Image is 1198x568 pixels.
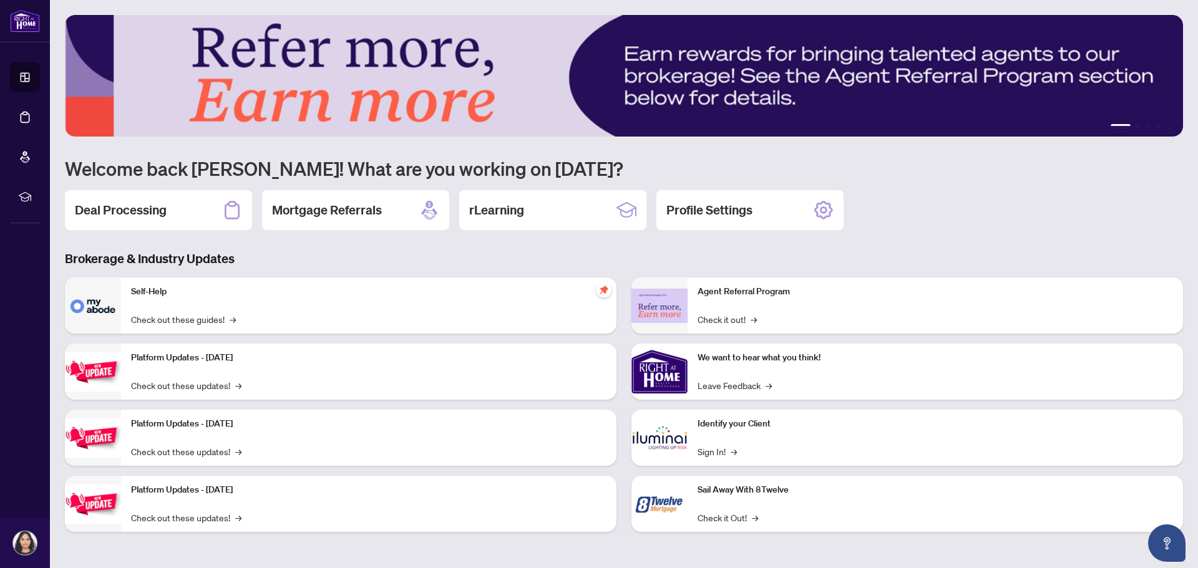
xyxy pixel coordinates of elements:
a: Check out these updates!→ [131,511,241,524]
h2: Profile Settings [666,201,752,219]
h1: Welcome back [PERSON_NAME]! What are you working on [DATE]? [65,156,1183,180]
img: Platform Updates - July 8, 2025 [65,418,121,458]
p: Identify your Client [698,417,1173,431]
span: → [230,312,236,326]
img: Agent Referral Program [631,289,688,323]
h2: Mortgage Referrals [272,201,382,219]
img: logo [10,9,40,32]
img: Platform Updates - June 23, 2025 [65,484,121,524]
h2: rLearning [469,201,524,219]
p: Agent Referral Program [698,285,1173,299]
span: → [731,445,737,458]
p: Sail Away With 8Twelve [698,483,1173,497]
img: Slide 0 [65,15,1183,137]
a: Check out these guides!→ [131,312,236,326]
h3: Brokerage & Industry Updates [65,250,1183,267]
button: 2 [1136,124,1141,129]
span: → [751,312,757,326]
span: → [235,378,241,392]
img: Profile Icon [13,531,37,555]
a: Check out these updates!→ [131,378,241,392]
p: Self-Help [131,285,606,299]
img: Identify your Client [631,410,688,466]
a: Leave Feedback→ [698,378,772,392]
p: We want to hear what you think! [698,351,1173,365]
img: Sail Away With 8Twelve [631,476,688,532]
a: Check out these updates!→ [131,445,241,458]
span: → [235,445,241,458]
button: 5 [1166,124,1171,129]
img: Platform Updates - July 21, 2025 [65,352,121,392]
a: Check it out!→ [698,312,757,326]
img: Self-Help [65,277,121,334]
p: Platform Updates - [DATE] [131,417,606,431]
a: Sign In!→ [698,445,737,458]
span: → [752,511,758,524]
p: Platform Updates - [DATE] [131,351,606,365]
button: 1 [1111,124,1131,129]
button: 4 [1156,124,1161,129]
button: 3 [1146,124,1151,129]
span: → [235,511,241,524]
h2: Deal Processing [75,201,167,219]
span: pushpin [597,282,611,297]
img: We want to hear what you think! [631,344,688,400]
a: Check it Out!→ [698,511,758,524]
button: Open asap [1148,524,1186,562]
p: Platform Updates - [DATE] [131,483,606,497]
span: → [766,378,772,392]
